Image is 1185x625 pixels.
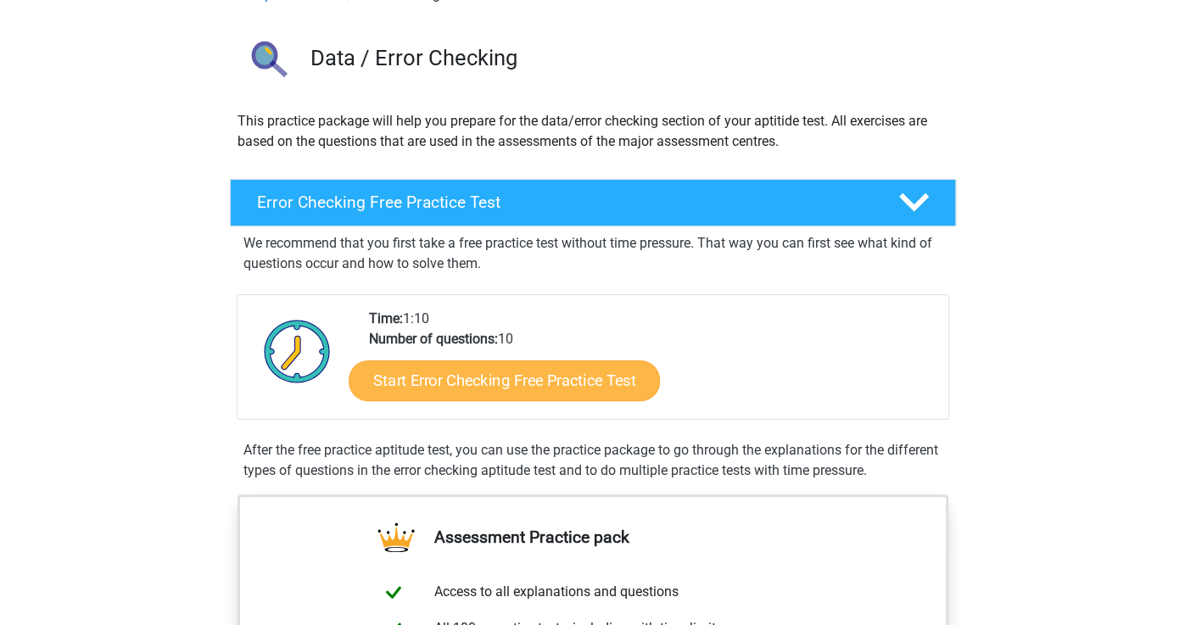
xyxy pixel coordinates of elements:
[310,45,942,71] h3: Data / Error Checking
[349,360,660,401] a: Start Error Checking Free Practice Test
[237,440,949,481] div: After the free practice aptitude test, you can use the practice package to go through the explana...
[243,233,942,274] p: We recommend that you first take a free practice test without time pressure. That way you can fir...
[223,179,963,226] a: Error Checking Free Practice Test
[231,25,303,98] img: error checking
[254,309,340,393] img: Clock
[238,111,948,152] p: This practice package will help you prepare for the data/error checking section of your aptitide ...
[369,310,403,326] b: Time:
[369,331,498,347] b: Number of questions:
[356,309,947,419] div: 1:10 10
[257,193,871,212] h4: Error Checking Free Practice Test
